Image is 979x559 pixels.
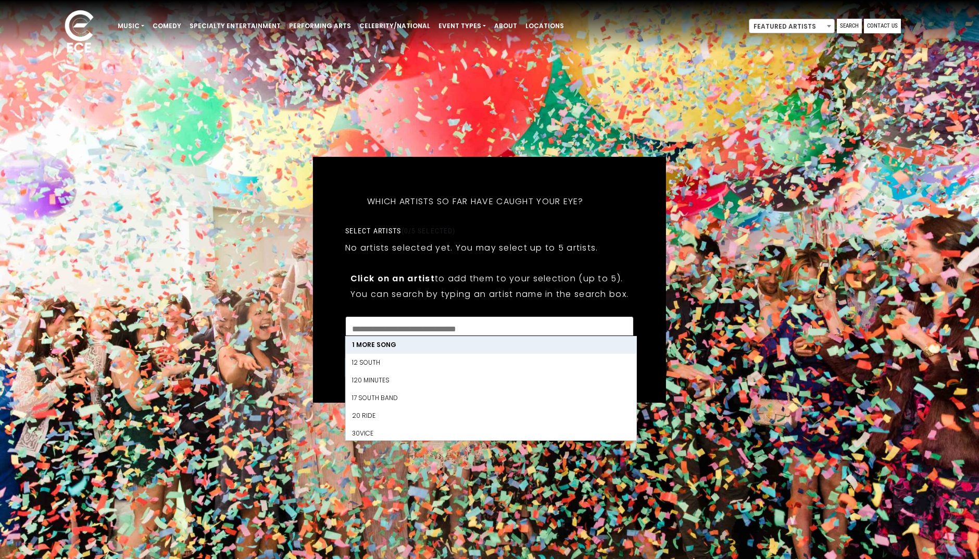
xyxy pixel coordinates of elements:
[185,17,285,35] a: Specialty Entertainment
[346,371,636,389] li: 120 Minutes
[148,17,185,35] a: Comedy
[346,425,636,442] li: 30Vice
[346,407,636,425] li: 20 Ride
[346,354,636,371] li: 12 South
[864,19,901,33] a: Contact Us
[749,19,835,33] span: Featured Artists
[285,17,355,35] a: Performing Arts
[837,19,862,33] a: Search
[114,17,148,35] a: Music
[350,272,435,284] strong: Click on an artist
[434,17,490,35] a: Event Types
[352,323,627,332] textarea: Search
[53,7,105,58] img: ece_new_logo_whitev2-1.png
[350,288,629,301] p: You can search by typing an artist name in the search box.
[521,17,568,35] a: Locations
[350,272,629,285] p: to add them to your selection (up to 5).
[346,336,636,354] li: 1 More Song
[749,19,834,34] span: Featured Artists
[345,226,455,235] label: Select artists
[355,17,434,35] a: Celebrity/National
[346,389,636,407] li: 17 South Band
[345,183,606,220] h5: Which artists so far have caught your eye?
[401,227,456,235] span: (0/5 selected)
[345,241,598,254] p: No artists selected yet. You may select up to 5 artists.
[490,17,521,35] a: About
